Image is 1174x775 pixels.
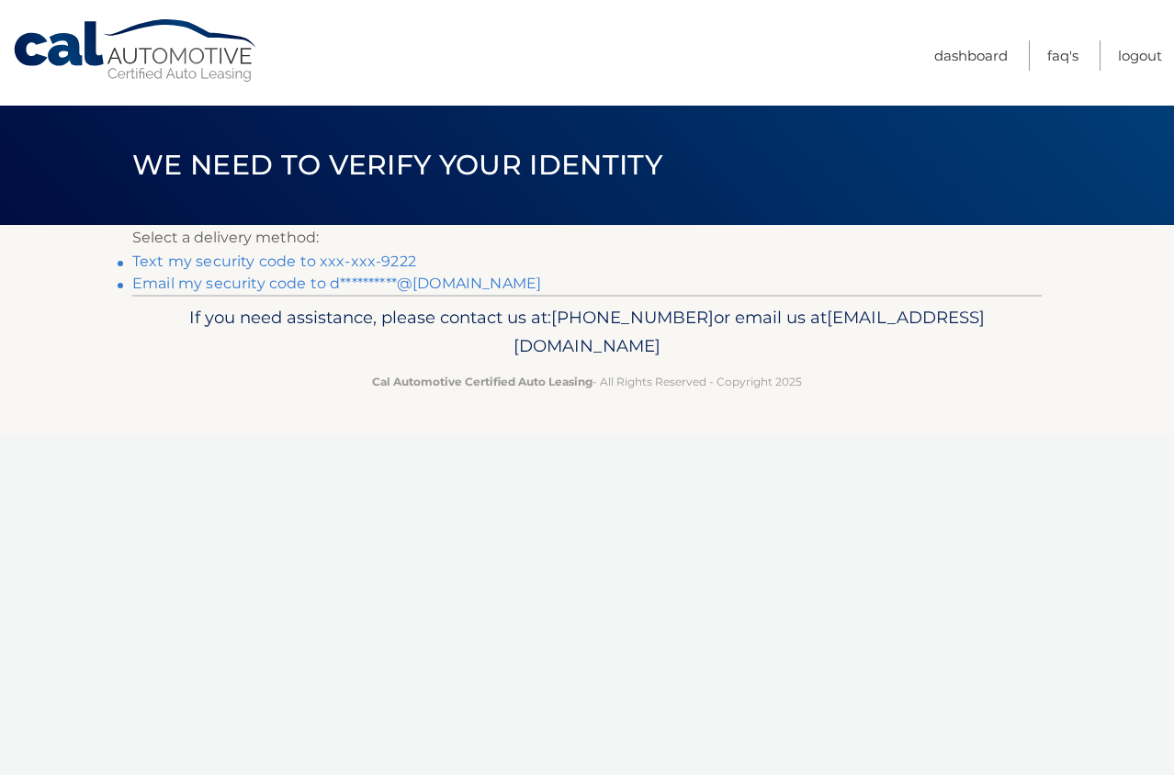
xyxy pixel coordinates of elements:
[934,40,1008,71] a: Dashboard
[12,18,260,84] a: Cal Automotive
[551,307,714,328] span: [PHONE_NUMBER]
[372,375,593,388] strong: Cal Automotive Certified Auto Leasing
[1118,40,1162,71] a: Logout
[132,225,1042,251] p: Select a delivery method:
[1047,40,1078,71] a: FAQ's
[144,303,1030,362] p: If you need assistance, please contact us at: or email us at
[144,372,1030,391] p: - All Rights Reserved - Copyright 2025
[132,253,416,270] a: Text my security code to xxx-xxx-9222
[132,275,541,292] a: Email my security code to d**********@[DOMAIN_NAME]
[132,148,662,182] span: We need to verify your identity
